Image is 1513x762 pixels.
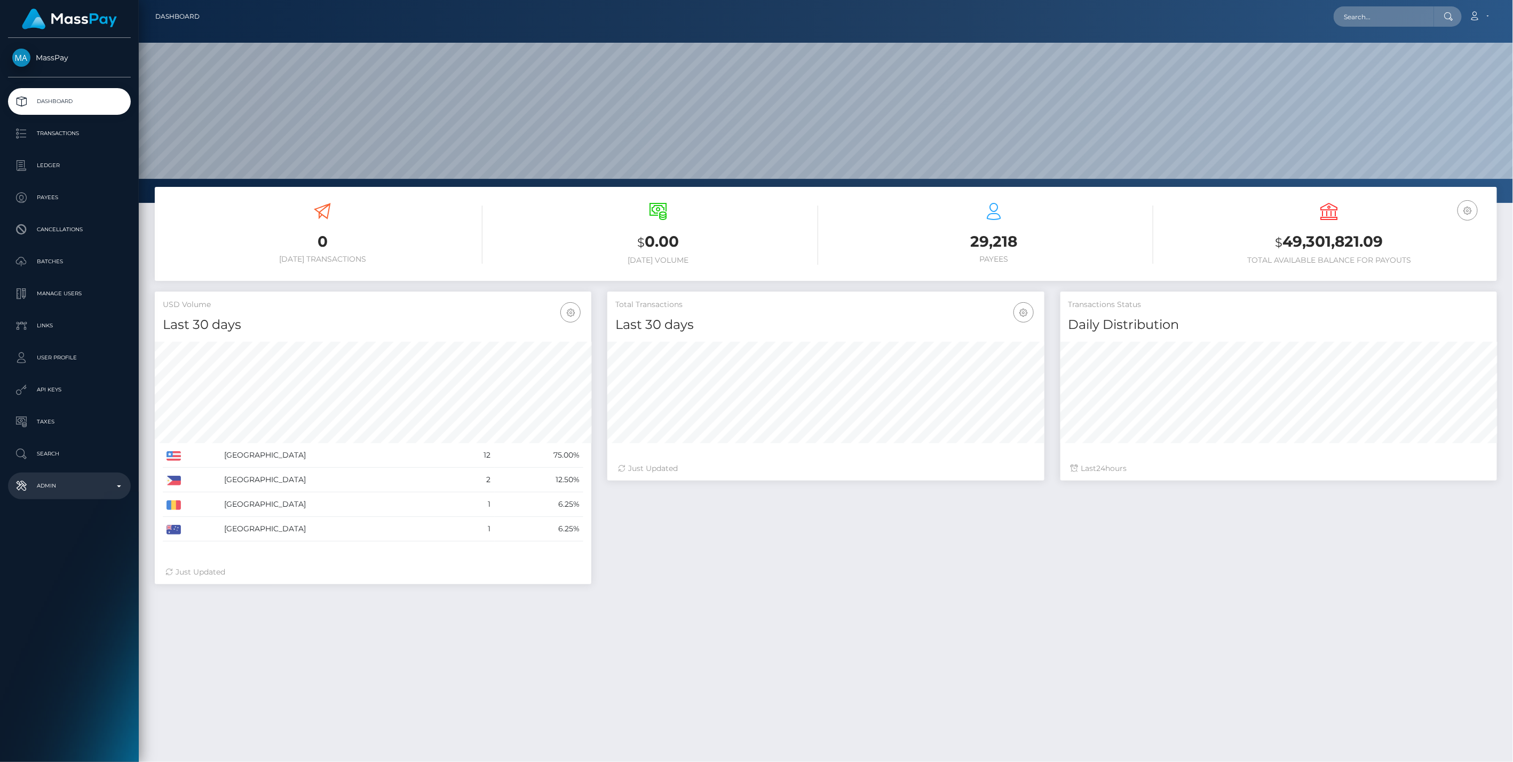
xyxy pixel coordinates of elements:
[12,158,126,174] p: Ledger
[1276,235,1283,250] small: $
[167,451,181,461] img: US.png
[8,120,131,147] a: Transactions
[495,517,584,541] td: 6.25%
[163,316,583,334] h4: Last 30 days
[615,316,1036,334] h4: Last 30 days
[495,443,584,468] td: 75.00%
[1097,464,1106,473] span: 24
[12,222,126,238] p: Cancellations
[8,88,131,115] a: Dashboard
[456,492,494,517] td: 1
[456,443,494,468] td: 12
[1068,316,1489,334] h4: Daily Distribution
[834,231,1154,252] h3: 29,218
[163,300,583,310] h5: USD Volume
[220,443,456,468] td: [GEOGRAPHIC_DATA]
[167,525,181,535] img: AU.png
[12,478,126,494] p: Admin
[618,463,1033,474] div: Just Updated
[8,184,131,211] a: Payees
[8,152,131,179] a: Ledger
[12,93,126,109] p: Dashboard
[615,300,1036,310] h5: Total Transactions
[498,256,818,265] h6: [DATE] Volume
[12,414,126,430] p: Taxes
[1169,256,1489,265] h6: Total Available Balance for Payouts
[456,517,494,541] td: 1
[8,248,131,275] a: Batches
[165,567,581,578] div: Just Updated
[498,231,818,253] h3: 0.00
[12,254,126,270] p: Batches
[8,53,131,62] span: MassPay
[155,5,200,28] a: Dashboard
[8,441,131,467] a: Search
[637,235,645,250] small: $
[8,473,131,499] a: Admin
[167,476,181,485] img: PH.png
[22,9,117,29] img: MassPay Logo
[12,286,126,302] p: Manage Users
[8,312,131,339] a: Links
[1071,463,1486,474] div: Last hours
[163,231,482,252] h3: 0
[167,500,181,510] img: RO.png
[8,376,131,403] a: API Keys
[163,255,482,264] h6: [DATE] Transactions
[8,409,131,435] a: Taxes
[1334,6,1434,27] input: Search...
[834,255,1154,264] h6: Payees
[495,492,584,517] td: 6.25%
[12,350,126,366] p: User Profile
[220,492,456,517] td: [GEOGRAPHIC_DATA]
[456,468,494,492] td: 2
[8,280,131,307] a: Manage Users
[8,344,131,371] a: User Profile
[1169,231,1489,253] h3: 49,301,821.09
[220,517,456,541] td: [GEOGRAPHIC_DATA]
[12,190,126,206] p: Payees
[220,468,456,492] td: [GEOGRAPHIC_DATA]
[12,318,126,334] p: Links
[12,125,126,142] p: Transactions
[1068,300,1489,310] h5: Transactions Status
[495,468,584,492] td: 12.50%
[12,49,30,67] img: MassPay
[12,446,126,462] p: Search
[8,216,131,243] a: Cancellations
[12,382,126,398] p: API Keys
